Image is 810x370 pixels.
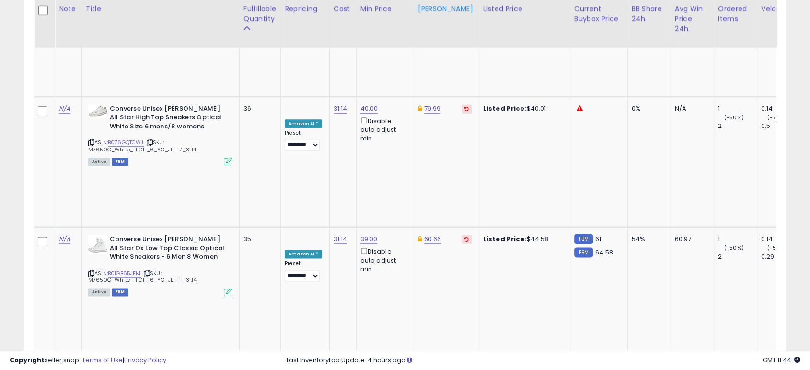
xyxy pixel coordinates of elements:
[718,253,757,261] div: 2
[632,104,663,113] div: 0%
[243,4,277,24] div: Fulfillable Quantity
[124,356,166,365] a: Privacy Policy
[718,122,757,130] div: 2
[360,234,378,244] a: 39.00
[418,4,475,14] div: [PERSON_NAME]
[761,235,800,243] div: 0.14
[10,356,45,365] strong: Copyright
[483,234,527,243] b: Listed Price:
[108,139,144,147] a: B076GQTCWJ
[675,4,710,34] div: Avg Win Price 24h.
[595,248,613,257] span: 64.58
[285,250,322,258] div: Amazon AI *
[88,104,107,117] img: 31KoBZkRXZL._SL40_.jpg
[763,356,800,365] span: 2025-08-16 11:44 GMT
[243,104,273,113] div: 36
[10,356,166,365] div: seller snap | |
[718,4,753,24] div: Ordered Items
[285,260,322,282] div: Preset:
[88,104,232,165] div: ASIN:
[360,116,406,143] div: Disable auto adjust min
[761,253,800,261] div: 0.29
[574,4,624,24] div: Current Buybox Price
[718,104,757,113] div: 1
[334,234,347,244] a: 31.14
[483,104,563,113] div: $40.01
[718,235,757,243] div: 1
[761,104,800,113] div: 0.14
[483,104,527,113] b: Listed Price:
[360,4,410,14] div: Min Price
[334,4,352,14] div: Cost
[632,4,667,24] div: BB Share 24h.
[595,234,601,243] span: 61
[86,4,235,14] div: Title
[360,104,378,114] a: 40.00
[724,244,744,252] small: (-50%)
[112,158,129,166] span: FBM
[110,104,226,134] b: Converse Unisex [PERSON_NAME] All Star High Top Sneakers Optical White Size 6 mens/8 womens
[761,122,800,130] div: 0.5
[88,139,197,153] span: | SKU: M7650C_White_HIGH_6_YC_JEFF7_31.14
[108,269,141,277] a: B01GB65JFM
[574,234,593,244] small: FBM
[574,247,593,257] small: FBM
[767,244,792,252] small: (-51.72%)
[59,4,78,14] div: Note
[761,4,796,14] div: Velocity
[285,4,325,14] div: Repricing
[632,235,663,243] div: 54%
[88,235,107,254] img: 41KvxBttOIL._SL40_.jpg
[675,104,706,113] div: N/A
[767,114,786,121] small: (-72%)
[424,104,441,114] a: 79.99
[88,158,110,166] span: All listings currently available for purchase on Amazon
[285,119,322,128] div: Amazon AI *
[88,235,232,295] div: ASIN:
[59,104,70,114] a: N/A
[724,114,744,121] small: (-50%)
[334,104,347,114] a: 31.14
[110,235,226,264] b: Converse Unisex [PERSON_NAME] All Star Ox Low Top Classic Optical White Sneakers - 6 Men 8 Women
[59,234,70,244] a: N/A
[675,235,706,243] div: 60.97
[88,269,197,284] span: | SKU: M7650C_White_HIGH_6_YC_JEFF11_31.14
[285,130,322,151] div: Preset:
[360,246,406,274] div: Disable auto adjust min
[88,288,110,296] span: All listings currently available for purchase on Amazon
[424,234,441,244] a: 60.66
[112,288,129,296] span: FBM
[287,356,801,365] div: Last InventoryLab Update: 4 hours ago.
[483,4,566,14] div: Listed Price
[483,235,563,243] div: $44.58
[82,356,123,365] a: Terms of Use
[243,235,273,243] div: 35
